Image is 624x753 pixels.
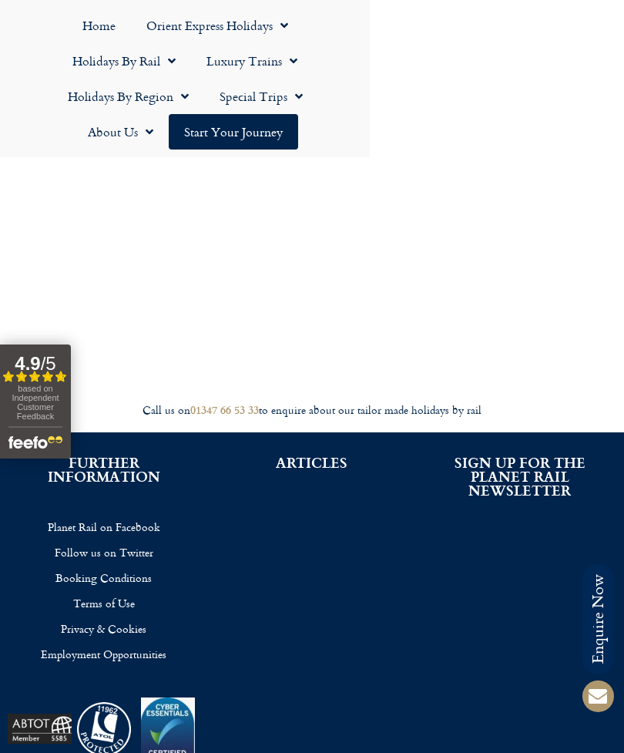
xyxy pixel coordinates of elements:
[23,641,185,667] a: Employment Opportunities
[23,590,185,616] a: Terms of Use
[23,565,185,590] a: Booking Conditions
[169,114,298,150] a: Start your Journey
[190,402,259,418] a: 01347 66 53 33
[131,8,304,43] a: Orient Express Holidays
[191,43,313,79] a: Luxury Trains
[231,455,393,469] h2: ARTICLES
[52,79,204,114] a: Holidays by Region
[23,540,185,565] a: Follow us on Twitter
[23,455,185,483] h2: FURTHER INFORMATION
[204,79,318,114] a: Special Trips
[8,8,362,150] nav: Menu
[8,403,616,418] div: Call us on to enquire about our tailor made holidays by rail
[23,514,185,667] nav: Menu
[23,514,185,540] a: Planet Rail on Facebook
[72,114,169,150] a: About Us
[57,43,191,79] a: Holidays by Rail
[23,616,185,641] a: Privacy & Cookies
[67,8,131,43] a: Home
[439,455,601,497] h2: SIGN UP FOR THE PLANET RAIL NEWSLETTER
